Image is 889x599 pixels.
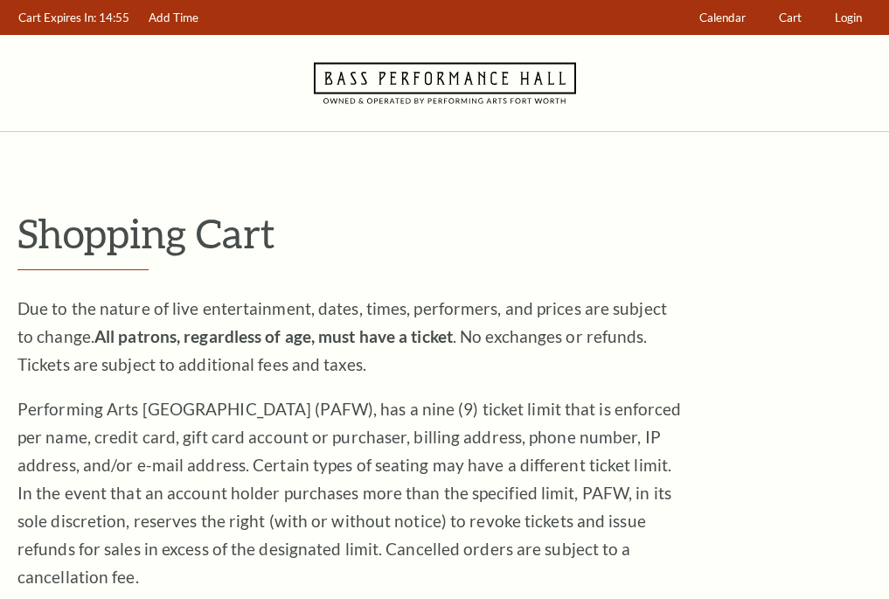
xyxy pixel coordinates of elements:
[835,10,862,24] span: Login
[99,10,129,24] span: 14:55
[827,1,871,35] a: Login
[17,211,872,255] p: Shopping Cart
[17,395,682,591] p: Performing Arts [GEOGRAPHIC_DATA] (PAFW), has a nine (9) ticket limit that is enforced per name, ...
[141,1,207,35] a: Add Time
[779,10,802,24] span: Cart
[771,1,810,35] a: Cart
[17,298,667,374] span: Due to the nature of live entertainment, dates, times, performers, and prices are subject to chan...
[18,10,96,24] span: Cart Expires In:
[699,10,746,24] span: Calendar
[691,1,754,35] a: Calendar
[94,326,453,346] strong: All patrons, regardless of age, must have a ticket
